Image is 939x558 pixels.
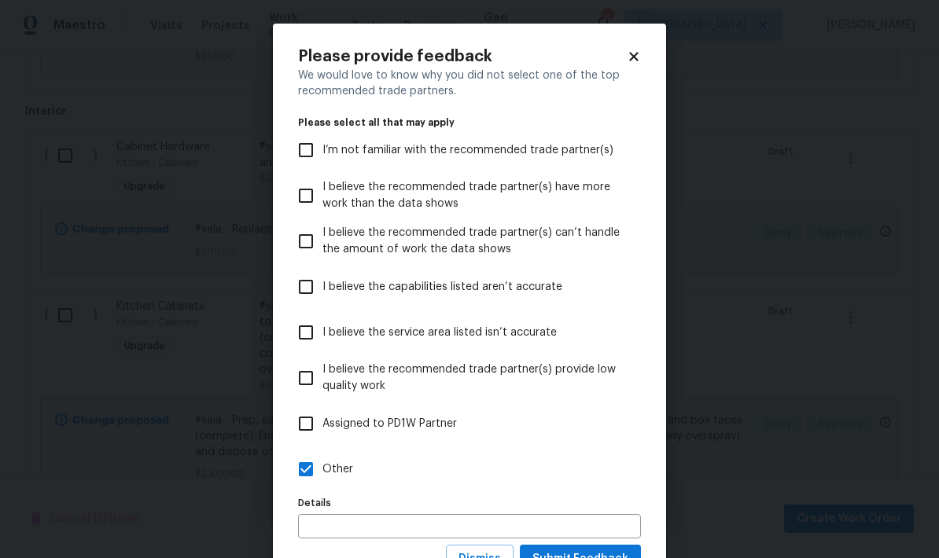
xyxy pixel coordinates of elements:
[322,225,628,258] span: I believe the recommended trade partner(s) can’t handle the amount of work the data shows
[322,179,628,212] span: I believe the recommended trade partner(s) have more work than the data shows
[322,279,562,296] span: I believe the capabilities listed aren’t accurate
[298,49,627,64] h2: Please provide feedback
[298,68,641,99] div: We would love to know why you did not select one of the top recommended trade partners.
[322,362,628,395] span: I believe the recommended trade partner(s) provide low quality work
[322,325,557,341] span: I believe the service area listed isn’t accurate
[322,461,353,478] span: Other
[322,416,457,432] span: Assigned to PD1W Partner
[298,118,641,127] legend: Please select all that may apply
[322,142,613,159] span: I’m not familiar with the recommended trade partner(s)
[298,498,641,508] label: Details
